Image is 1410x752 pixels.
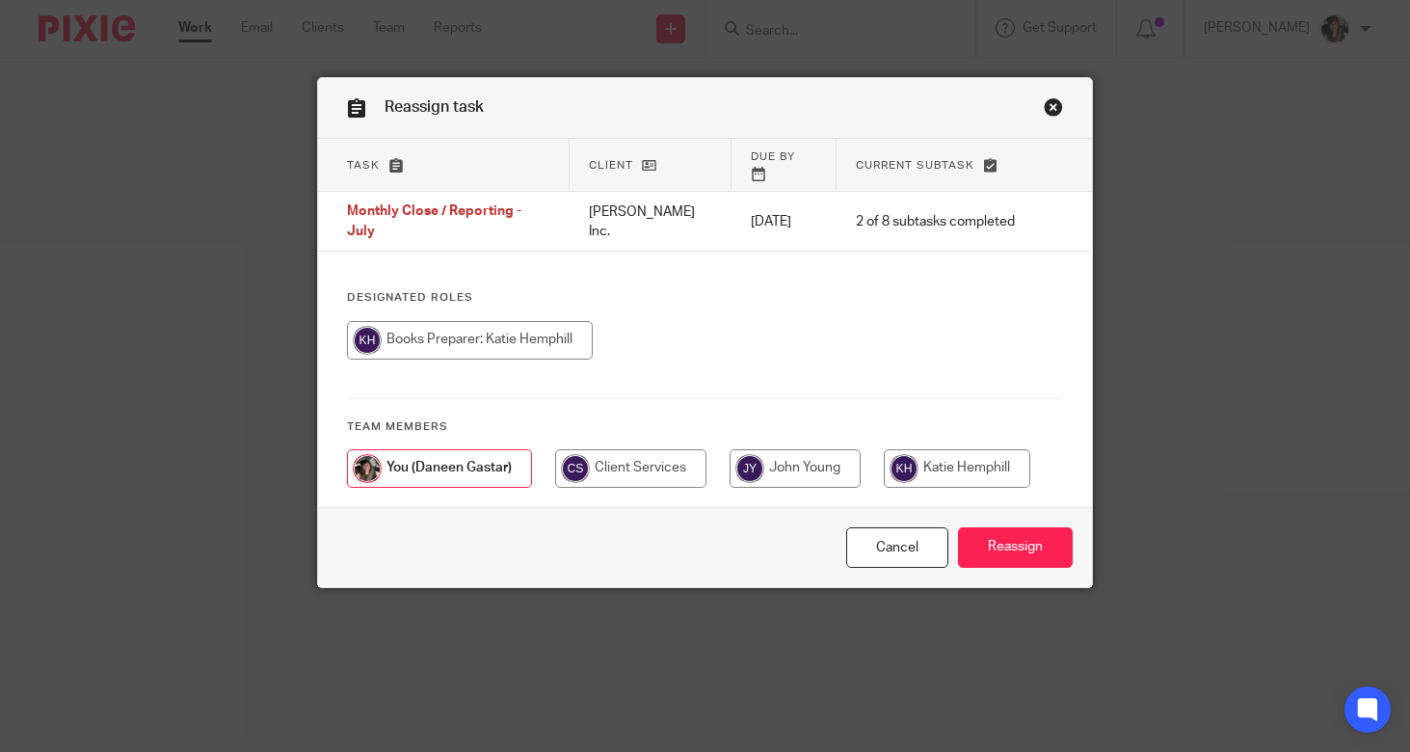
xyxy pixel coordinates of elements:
span: Task [347,160,380,171]
td: 2 of 8 subtasks completed [837,192,1034,252]
h4: Designated Roles [347,290,1063,306]
a: Close this dialog window [846,527,948,569]
a: Close this dialog window [1044,97,1063,123]
span: Reassign task [385,99,484,115]
p: [DATE] [751,212,817,231]
span: Current subtask [856,160,974,171]
span: Due by [751,151,795,162]
span: Client [589,160,633,171]
span: Monthly Close / Reporting - July [347,205,521,239]
p: [PERSON_NAME] Inc. [589,202,712,242]
h4: Team members [347,419,1063,435]
input: Reassign [958,527,1073,569]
